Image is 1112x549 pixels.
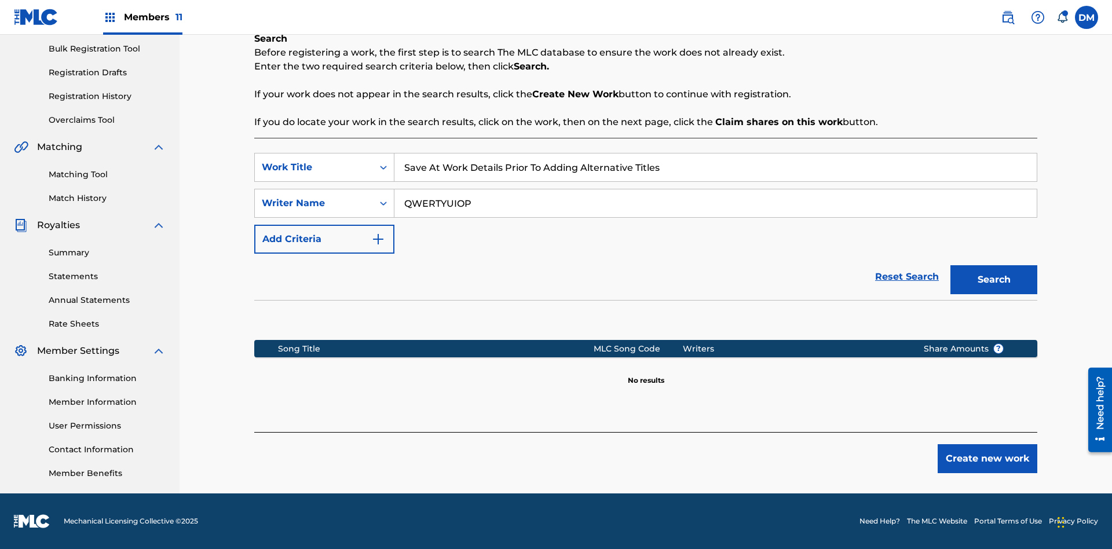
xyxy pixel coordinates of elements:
p: If your work does not appear in the search results, click the button to continue with registration. [254,87,1037,101]
a: Statements [49,270,166,283]
a: User Permissions [49,420,166,432]
span: 11 [175,12,182,23]
div: MLC Song Code [594,343,683,355]
iframe: Chat Widget [1054,493,1112,549]
a: Need Help? [859,516,900,526]
img: 9d2ae6d4665cec9f34b9.svg [371,232,385,246]
a: Match History [49,192,166,204]
strong: Claim shares on this work [715,116,843,127]
strong: Search. [514,61,549,72]
a: Privacy Policy [1049,516,1098,526]
p: Before registering a work, the first step is to search The MLC database to ensure the work does n... [254,46,1037,60]
a: Public Search [996,6,1019,29]
a: Annual Statements [49,294,166,306]
img: help [1031,10,1045,24]
a: Rate Sheets [49,318,166,330]
div: Drag [1058,505,1065,540]
a: Overclaims Tool [49,114,166,126]
button: Create new work [938,444,1037,473]
img: Top Rightsholders [103,10,117,24]
span: Members [124,10,182,24]
a: Reset Search [869,264,945,290]
span: Member Settings [37,344,119,358]
a: Member Information [49,396,166,408]
span: ? [994,344,1003,353]
img: Member Settings [14,344,28,358]
span: Mechanical Licensing Collective © 2025 [64,516,198,526]
a: Registration Drafts [49,67,166,79]
div: Work Title [262,160,366,174]
form: Search Form [254,153,1037,300]
img: Royalties [14,218,28,232]
div: User Menu [1075,6,1098,29]
iframe: Resource Center [1080,363,1112,458]
div: Notifications [1056,12,1068,23]
a: Member Benefits [49,467,166,480]
img: Matching [14,140,28,154]
strong: Create New Work [532,89,619,100]
span: Share Amounts [924,343,1004,355]
a: Summary [49,247,166,259]
b: Search [254,33,287,44]
span: Matching [37,140,82,154]
a: Contact Information [49,444,166,456]
img: search [1001,10,1015,24]
img: logo [14,514,50,528]
button: Add Criteria [254,225,394,254]
img: MLC Logo [14,9,58,25]
div: Writers [683,343,906,355]
img: expand [152,218,166,232]
span: Royalties [37,218,80,232]
p: No results [628,361,664,386]
p: If you do locate your work in the search results, click on the work, then on the next page, click... [254,115,1037,129]
div: Writer Name [262,196,366,210]
a: The MLC Website [907,516,967,526]
a: Portal Terms of Use [974,516,1042,526]
p: Enter the two required search criteria below, then click [254,60,1037,74]
a: Matching Tool [49,169,166,181]
button: Search [950,265,1037,294]
a: Banking Information [49,372,166,385]
img: expand [152,344,166,358]
a: Registration History [49,90,166,103]
div: Song Title [278,343,594,355]
div: Help [1026,6,1049,29]
a: Bulk Registration Tool [49,43,166,55]
img: expand [152,140,166,154]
